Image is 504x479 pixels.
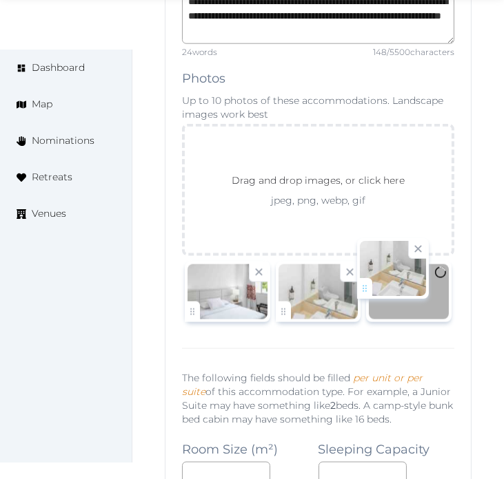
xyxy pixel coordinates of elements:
[182,371,454,426] p: The following fields should be filled of this accommodation type. For example, a Junior Suite may...
[32,97,52,111] span: Map
[182,47,217,58] div: 24 words
[319,440,430,459] label: Sleeping Capacity
[221,173,416,193] p: Drag and drop images, or click here
[207,193,430,207] p: jpeg, png, webp, gif
[330,399,336,412] strong: 2
[182,69,225,88] label: Photos
[182,94,454,121] p: Up to 10 photos of these accommodations. Landscape images work best
[32,170,72,184] span: Retreats
[373,47,454,58] div: 148 / 5500 characters
[182,372,423,398] em: per unit or per suite
[32,61,85,75] span: Dashboard
[32,134,94,148] span: Nominations
[32,206,66,221] span: Venues
[182,440,278,459] label: Room Size (m²)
